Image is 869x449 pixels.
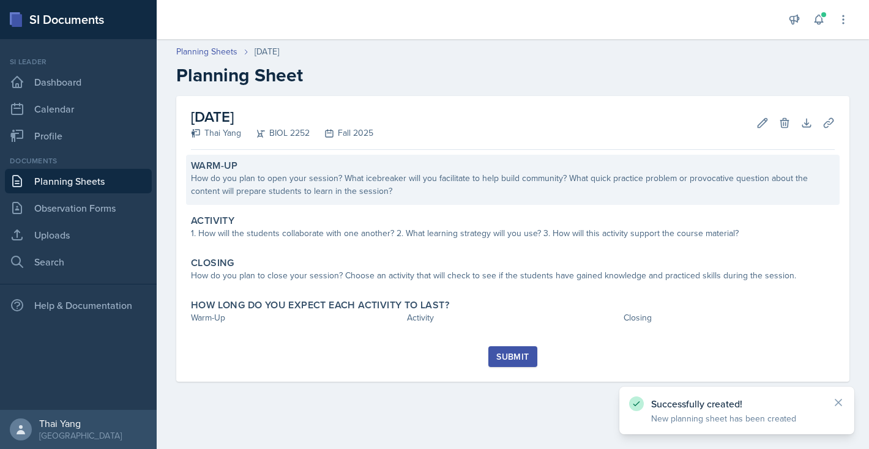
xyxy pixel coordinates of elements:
[5,124,152,148] a: Profile
[5,70,152,94] a: Dashboard
[651,398,822,410] p: Successfully created!
[191,172,835,198] div: How do you plan to open your session? What icebreaker will you facilitate to help build community...
[624,311,835,324] div: Closing
[191,227,835,240] div: 1. How will the students collaborate with one another? 2. What learning strategy will you use? 3....
[191,257,234,269] label: Closing
[5,169,152,193] a: Planning Sheets
[191,106,373,128] h2: [DATE]
[255,45,279,58] div: [DATE]
[39,429,122,442] div: [GEOGRAPHIC_DATA]
[176,45,237,58] a: Planning Sheets
[5,97,152,121] a: Calendar
[488,346,537,367] button: Submit
[407,311,618,324] div: Activity
[5,196,152,220] a: Observation Forms
[191,269,835,282] div: How do you plan to close your session? Choose an activity that will check to see if the students ...
[39,417,122,429] div: Thai Yang
[5,250,152,274] a: Search
[5,56,152,67] div: Si leader
[651,412,822,425] p: New planning sheet has been created
[5,223,152,247] a: Uploads
[496,352,529,362] div: Submit
[191,311,402,324] div: Warm-Up
[241,127,310,139] div: BIOL 2252
[191,160,238,172] label: Warm-Up
[176,64,849,86] h2: Planning Sheet
[5,155,152,166] div: Documents
[191,127,241,139] div: Thai Yang
[191,215,234,227] label: Activity
[191,299,449,311] label: How long do you expect each activity to last?
[310,127,373,139] div: Fall 2025
[5,293,152,317] div: Help & Documentation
